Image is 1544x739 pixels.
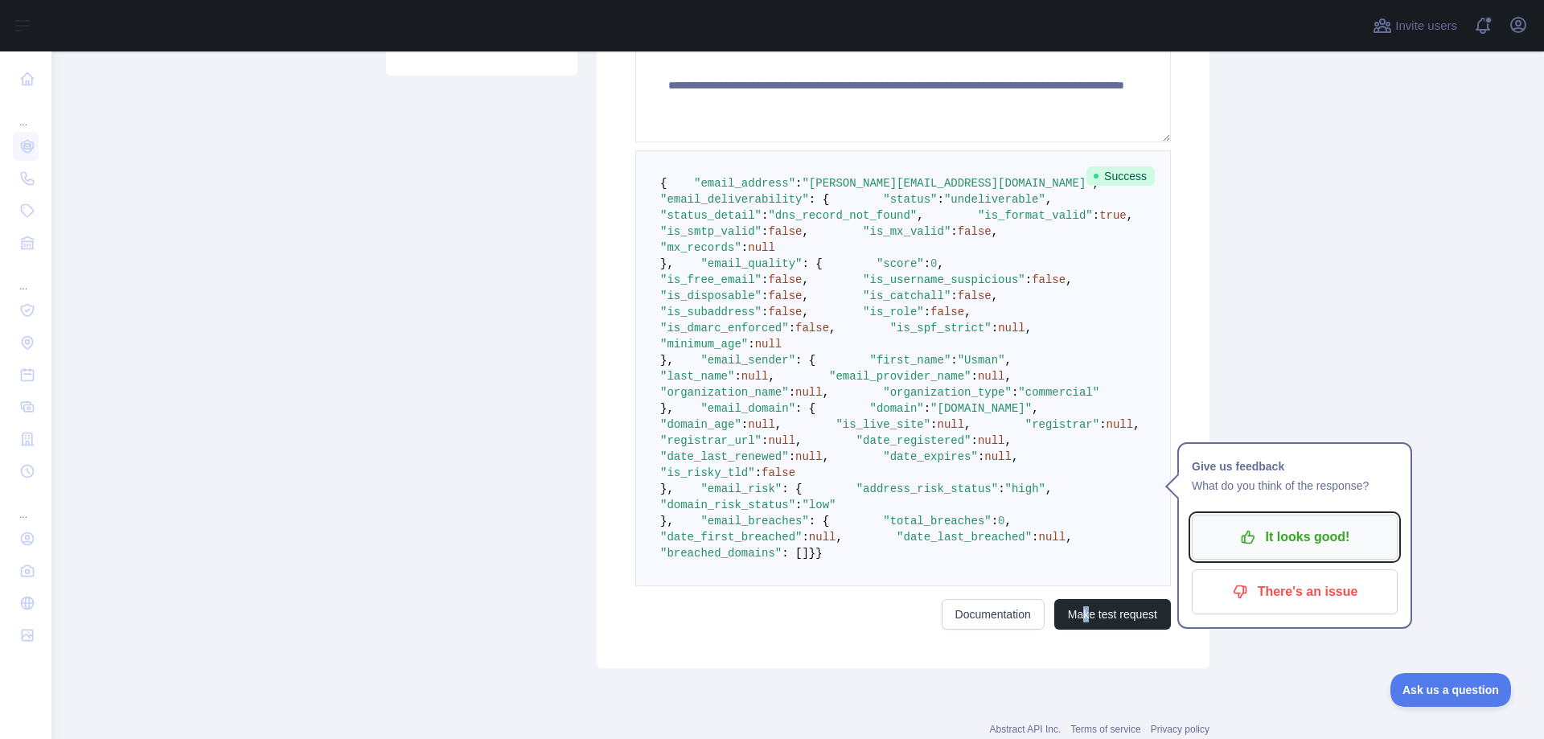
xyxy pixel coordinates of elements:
span: }, [660,482,674,495]
span: , [1045,482,1052,495]
span: null [998,322,1025,335]
span: : [1012,386,1018,399]
span: null [768,434,795,447]
span: } [809,547,815,560]
span: , [802,306,808,318]
span: : [1099,418,1106,431]
span: : [741,418,748,431]
span: : [1093,209,1099,222]
span: , [823,450,829,463]
span: , [1005,515,1012,528]
span: "email_provider_name" [829,370,971,383]
a: Abstract API Inc. [990,724,1061,735]
span: "is_format_valid" [978,209,1093,222]
span: "email_address" [694,177,795,190]
span: : [762,209,768,222]
span: 0 [930,257,937,270]
span: : [734,370,741,383]
span: false [958,225,992,238]
span: null [809,531,836,544]
div: ... [13,489,39,521]
span: "commercial" [1018,386,1099,399]
span: "is_smtp_valid" [660,225,762,238]
span: "is_dmarc_enforced" [660,322,789,335]
span: : { [809,515,829,528]
span: null [795,450,823,463]
p: What do you think of the response? [1192,476,1398,495]
span: null [978,370,1005,383]
span: , [964,306,971,318]
span: : [992,322,998,335]
span: : [971,370,978,383]
span: , [992,225,998,238]
span: "email_breaches" [700,515,808,528]
span: : [938,193,944,206]
span: : [789,322,795,335]
span: "low" [802,499,836,511]
span: "[PERSON_NAME][EMAIL_ADDRESS][DOMAIN_NAME]" [802,177,1092,190]
span: "date_registered" [856,434,971,447]
span: : [762,273,768,286]
span: "is_mx_valid" [863,225,951,238]
span: "registrar_url" [660,434,762,447]
span: , [1066,531,1072,544]
span: "status" [883,193,937,206]
span: "is_catchall" [863,289,951,302]
span: "mx_records" [660,241,741,254]
span: }, [660,515,674,528]
span: "is_spf_strict" [890,322,992,335]
span: "is_disposable" [660,289,762,302]
span: null [1039,531,1066,544]
a: Terms of service [1070,724,1140,735]
span: , [802,273,808,286]
span: "[DOMAIN_NAME]" [930,402,1032,415]
button: It looks good! [1192,515,1398,560]
span: "is_role" [863,306,924,318]
span: , [1005,370,1012,383]
span: "domain_age" [660,418,741,431]
span: "is_free_email" [660,273,762,286]
span: : [755,466,762,479]
span: }, [660,257,674,270]
span: } [815,547,822,560]
span: : [762,289,768,302]
span: , [1005,434,1012,447]
span: "email_deliverability" [660,193,809,206]
span: : [951,354,957,367]
span: "organization_name" [660,386,789,399]
span: false [795,322,829,335]
span: "email_risk" [700,482,782,495]
span: 0 [998,515,1004,528]
span: : [789,450,795,463]
span: "high" [1005,482,1045,495]
span: , [964,418,971,431]
span: , [1045,193,1052,206]
span: : [924,306,930,318]
span: , [1005,354,1012,367]
span: : [762,225,768,238]
span: "date_last_renewed" [660,450,789,463]
span: : [762,434,768,447]
span: "minimum_age" [660,338,748,351]
span: null [938,418,965,431]
span: "undeliverable" [944,193,1045,206]
span: null [748,418,775,431]
span: false [768,289,802,302]
span: : [971,434,978,447]
span: null [741,370,769,383]
span: , [1066,273,1072,286]
span: , [829,322,836,335]
span: "is_risky_tld" [660,466,755,479]
span: , [802,289,808,302]
span: : [795,177,802,190]
span: , [836,531,842,544]
span: }, [660,354,674,367]
span: : { [795,402,815,415]
a: Privacy policy [1151,724,1209,735]
span: : [] [782,547,809,560]
span: "email_quality" [700,257,802,270]
span: : { [809,193,829,206]
span: false [958,289,992,302]
span: , [1032,402,1038,415]
span: "score" [877,257,924,270]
